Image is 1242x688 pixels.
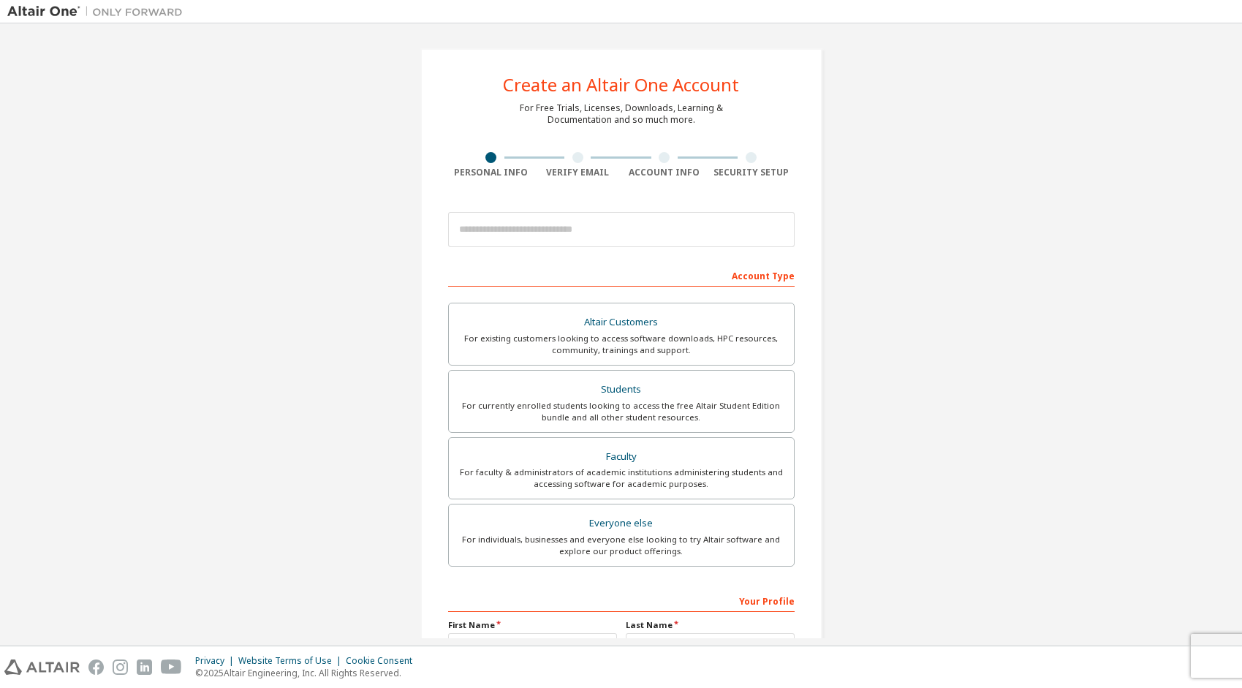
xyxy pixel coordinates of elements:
img: linkedin.svg [137,659,152,675]
div: Security Setup [708,167,795,178]
img: facebook.svg [88,659,104,675]
div: For individuals, businesses and everyone else looking to try Altair software and explore our prod... [458,534,785,557]
div: Create an Altair One Account [503,76,739,94]
div: For existing customers looking to access software downloads, HPC resources, community, trainings ... [458,333,785,356]
div: For currently enrolled students looking to access the free Altair Student Edition bundle and all ... [458,400,785,423]
div: For faculty & administrators of academic institutions administering students and accessing softwa... [458,466,785,490]
div: Students [458,379,785,400]
div: Altair Customers [458,312,785,333]
div: Account Info [621,167,708,178]
label: Last Name [626,619,795,631]
div: Everyone else [458,513,785,534]
div: Personal Info [448,167,535,178]
div: Website Terms of Use [238,655,346,667]
div: Verify Email [534,167,621,178]
div: For Free Trials, Licenses, Downloads, Learning & Documentation and so much more. [520,102,723,126]
img: instagram.svg [113,659,128,675]
div: Cookie Consent [346,655,421,667]
img: altair_logo.svg [4,659,80,675]
div: Account Type [448,263,795,287]
img: Altair One [7,4,190,19]
div: Your Profile [448,589,795,612]
div: Privacy [195,655,238,667]
p: © 2025 Altair Engineering, Inc. All Rights Reserved. [195,667,421,679]
img: youtube.svg [161,659,182,675]
label: First Name [448,619,617,631]
div: Faculty [458,447,785,467]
